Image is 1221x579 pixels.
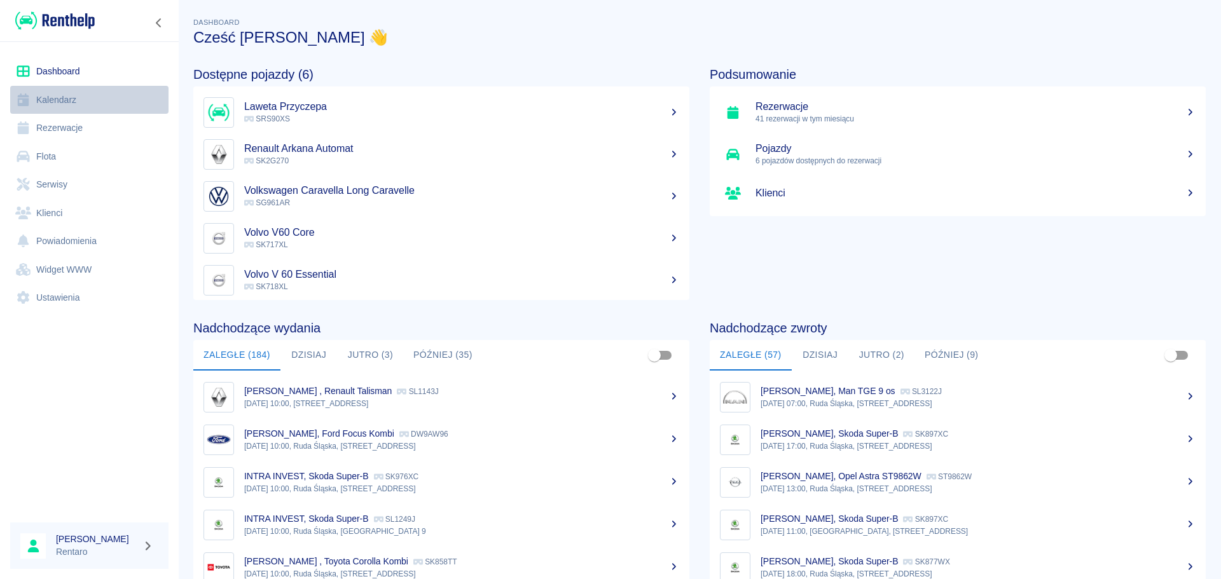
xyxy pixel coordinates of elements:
[903,557,949,566] p: SK877WX
[244,428,394,439] p: [PERSON_NAME], Ford Focus Kombi
[149,15,169,31] button: Zwiń nawigację
[10,86,169,114] a: Kalendarz
[710,461,1206,503] a: Image[PERSON_NAME], Opel Astra ST9862W ST9862W[DATE] 13:00, Ruda Śląska, [STREET_ADDRESS]
[10,227,169,255] a: Powiadomienia
[207,226,231,250] img: Image
[244,483,679,494] p: [DATE] 10:00, Ruda Śląska, [STREET_ADDRESS]
[927,472,972,481] p: ST9862W
[193,67,689,82] h4: Dostępne pojazdy (6)
[56,533,137,545] h6: [PERSON_NAME]
[244,471,369,481] p: INTRA INVEST, Skoda Super-B
[244,268,679,281] h5: Volvo V 60 Essential
[244,386,392,396] p: [PERSON_NAME] , Renault Talisman
[403,340,483,371] button: Później (35)
[244,114,290,123] span: SRS90XS
[761,386,895,396] p: [PERSON_NAME], Man TGE 9 os
[761,471,921,481] p: [PERSON_NAME], Opel Astra ST9862W
[399,430,448,439] p: DW9AW96
[207,470,231,494] img: Image
[207,142,231,167] img: Image
[193,217,689,259] a: ImageVolvo V60 Core SK717XL
[755,155,1196,167] p: 6 pojazdów dostępnych do rezerwacji
[792,340,849,371] button: Dzisiaj
[397,387,438,396] p: SL1143J
[207,385,231,409] img: Image
[710,133,1206,175] a: Pojazdy6 pojazdów dostępnych do rezerwacji
[723,428,747,452] img: Image
[723,513,747,537] img: Image
[244,100,679,113] h5: Laweta Przyczepa
[244,440,679,452] p: [DATE] 10:00, Ruda Śląska, [STREET_ADDRESS]
[710,503,1206,546] a: Image[PERSON_NAME], Skoda Super-B SK897XC[DATE] 11:00, [GEOGRAPHIC_DATA], [STREET_ADDRESS]
[761,428,898,439] p: [PERSON_NAME], Skoda Super-B
[244,142,679,155] h5: Renault Arkana Automat
[755,113,1196,125] p: 41 rezerwacji w tym miesiącu
[10,170,169,199] a: Serwisy
[207,100,231,125] img: Image
[10,283,169,312] a: Ustawienia
[761,514,898,524] p: [PERSON_NAME], Skoda Super-B
[10,57,169,86] a: Dashboard
[723,385,747,409] img: Image
[244,198,290,207] span: SG961AR
[244,514,369,524] p: INTRA INVEST, Skoda Super-B
[900,387,942,396] p: SL3122J
[244,398,679,409] p: [DATE] 10:00, [STREET_ADDRESS]
[244,526,679,537] p: [DATE] 10:00, Ruda Śląska, [GEOGRAPHIC_DATA] 9
[761,440,1196,452] p: [DATE] 17:00, Ruda Śląska, [STREET_ADDRESS]
[280,340,338,371] button: Dzisiaj
[10,142,169,171] a: Flota
[207,268,231,292] img: Image
[710,320,1206,336] h4: Nadchodzące zwroty
[10,10,95,31] a: Renthelp logo
[244,226,679,239] h5: Volvo V60 Core
[761,483,1196,494] p: [DATE] 13:00, Ruda Śląska, [STREET_ADDRESS]
[244,240,288,249] span: SK717XL
[642,343,666,367] span: Pokaż przypisane tylko do mnie
[193,18,240,26] span: Dashboard
[207,513,231,537] img: Image
[710,92,1206,133] a: Rezerwacje41 rezerwacji w tym miesiącu
[193,376,689,418] a: Image[PERSON_NAME] , Renault Talisman SL1143J[DATE] 10:00, [STREET_ADDRESS]
[10,114,169,142] a: Rezerwacje
[193,320,689,336] h4: Nadchodzące wydania
[761,556,898,566] p: [PERSON_NAME], Skoda Super-B
[10,199,169,228] a: Klienci
[723,470,747,494] img: Image
[710,175,1206,211] a: Klienci
[244,156,289,165] span: SK2G270
[244,184,679,197] h5: Volkswagen Caravella Long Caravelle
[914,340,989,371] button: Później (9)
[193,29,1206,46] h3: Cześć [PERSON_NAME] 👋
[755,100,1196,113] h5: Rezerwacje
[207,428,231,452] img: Image
[244,556,408,566] p: [PERSON_NAME] , Toyota Corolla Kombi
[207,184,231,208] img: Image
[755,187,1196,200] h5: Klienci
[710,67,1206,82] h4: Podsumowanie
[413,557,457,566] p: SK858TT
[193,461,689,503] a: ImageINTRA INVEST, Skoda Super-B SK976XC[DATE] 10:00, Ruda Śląska, [STREET_ADDRESS]
[15,10,95,31] img: Renthelp logo
[710,340,792,371] button: Zaległe (57)
[710,418,1206,461] a: Image[PERSON_NAME], Skoda Super-B SK897XC[DATE] 17:00, Ruda Śląska, [STREET_ADDRESS]
[193,259,689,301] a: ImageVolvo V 60 Essential SK718XL
[193,503,689,546] a: ImageINTRA INVEST, Skoda Super-B SL1249J[DATE] 10:00, Ruda Śląska, [GEOGRAPHIC_DATA] 9
[903,515,948,524] p: SK897XC
[193,92,689,133] a: ImageLaweta Przyczepa SRS90XS
[193,175,689,217] a: ImageVolkswagen Caravella Long Caravelle SG961AR
[761,398,1196,409] p: [DATE] 07:00, Ruda Śląska, [STREET_ADDRESS]
[10,255,169,284] a: Widget WWW
[710,376,1206,418] a: Image[PERSON_NAME], Man TGE 9 os SL3122J[DATE] 07:00, Ruda Śląska, [STREET_ADDRESS]
[761,526,1196,537] p: [DATE] 11:00, [GEOGRAPHIC_DATA], [STREET_ADDRESS]
[849,340,914,371] button: Jutro (2)
[374,515,415,524] p: SL1249J
[244,282,288,291] span: SK718XL
[338,340,403,371] button: Jutro (3)
[193,340,280,371] button: Zaległe (184)
[1159,343,1183,367] span: Pokaż przypisane tylko do mnie
[374,472,419,481] p: SK976XC
[56,545,137,559] p: Rentaro
[193,133,689,175] a: ImageRenault Arkana Automat SK2G270
[755,142,1196,155] h5: Pojazdy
